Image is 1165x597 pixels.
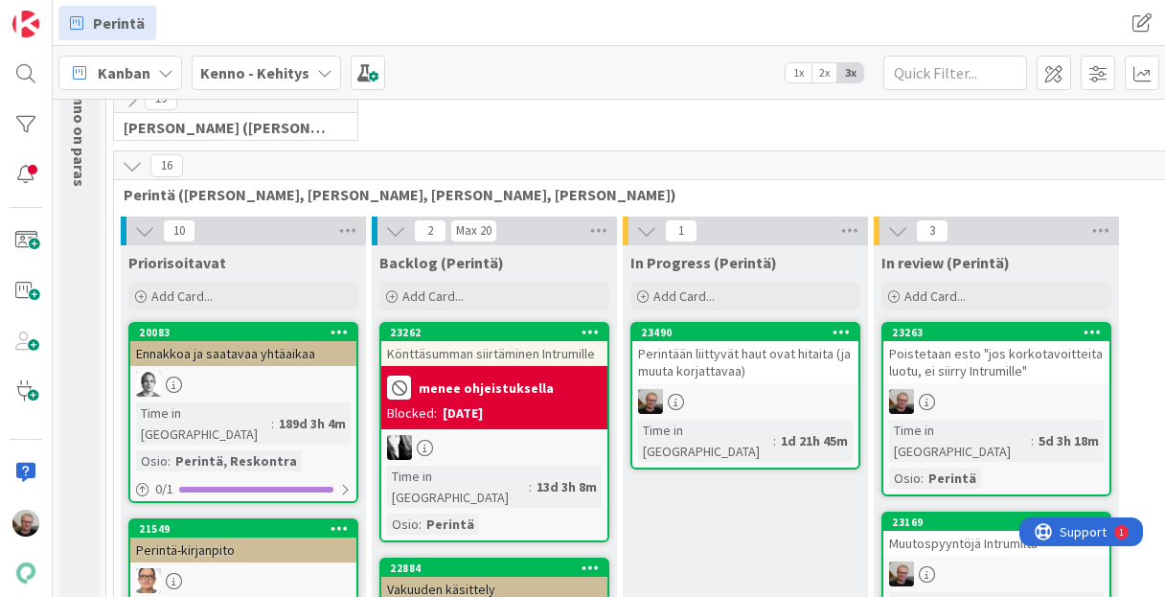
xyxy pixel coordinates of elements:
[632,324,858,383] div: 23490Perintään liittyvät haut ovat hitaita (ja muuta korjattavaa)
[419,381,554,395] b: menee ohjeistuksella
[139,522,356,536] div: 21549
[130,477,356,501] div: 0/1
[419,514,422,535] span: :
[130,520,356,538] div: 21549
[155,479,173,499] span: 0 / 1
[139,326,356,339] div: 20083
[889,420,1031,462] div: Time in [GEOGRAPHIC_DATA]
[883,324,1109,383] div: 23263Poistetaan esto "jos korkotavoitteita luotu, ei siirry Intrumille"
[12,560,39,586] img: avatar
[883,341,1109,383] div: Poistetaan esto "jos korkotavoitteita luotu, ei siirry Intrumille"
[653,287,715,305] span: Add Card...
[402,287,464,305] span: Add Card...
[422,514,479,535] div: Perintä
[630,253,777,272] span: In Progress (Perintä)
[883,389,1109,414] div: JH
[381,435,607,460] div: KV
[93,11,145,34] span: Perintä
[128,253,226,272] span: Priorisoitavat
[381,324,607,341] div: 23262
[1031,430,1034,451] span: :
[70,79,89,187] span: Kenno on paras
[638,420,773,462] div: Time in [GEOGRAPHIC_DATA]
[150,154,183,177] span: 16
[881,322,1111,496] a: 23263Poistetaan esto "jos korkotavoitteita luotu, ei siirry Intrumille"JHTime in [GEOGRAPHIC_DATA...
[130,324,356,366] div: 20083Ennakkoa ja saatavaa yhtäaikaa
[130,520,356,563] div: 21549Perintä-kirjanpito
[390,326,607,339] div: 23262
[379,322,609,542] a: 23262Könttäsumman siirtäminen Intrumillemenee ohjeistuksellaBlocked:[DATE]KVTime in [GEOGRAPHIC_D...
[889,389,914,414] img: JH
[387,514,419,535] div: Osio
[776,430,853,451] div: 1d 21h 45m
[532,476,602,497] div: 13d 3h 8m
[130,341,356,366] div: Ennakkoa ja saatavaa yhtäaikaa
[387,435,412,460] img: KV
[58,6,156,40] a: Perintä
[921,468,924,489] span: :
[379,253,504,272] span: Backlog (Perintä)
[171,450,302,471] div: Perintä, Reskontra
[883,514,1109,556] div: 23169Muutospyyntöjä Intrumilta
[632,389,858,414] div: JH
[163,219,195,242] span: 10
[151,287,213,305] span: Add Card...
[529,476,532,497] span: :
[883,562,1109,586] div: JH
[1034,430,1104,451] div: 5d 3h 18m
[786,63,811,82] span: 1x
[381,324,607,366] div: 23262Könttäsumman siirtäminen Intrumille
[773,430,776,451] span: :
[98,61,150,84] span: Kanban
[892,326,1109,339] div: 23263
[811,63,837,82] span: 2x
[130,372,356,397] div: PH
[883,56,1027,90] input: Quick Filter...
[837,63,863,82] span: 3x
[916,219,948,242] span: 3
[456,226,491,236] div: Max 20
[889,562,914,586] img: JH
[904,287,966,305] span: Add Card...
[200,63,309,82] b: Kenno - Kehitys
[665,219,697,242] span: 1
[130,538,356,563] div: Perintä-kirjanpito
[381,341,607,366] div: Könttäsumman siirtäminen Intrumille
[889,468,921,489] div: Osio
[130,568,356,593] div: PK
[883,324,1109,341] div: 23263
[387,466,529,508] div: Time in [GEOGRAPHIC_DATA]
[630,322,860,470] a: 23490Perintään liittyvät haut ovat hitaita (ja muuta korjattavaa)JHTime in [GEOGRAPHIC_DATA]:1d 2...
[136,450,168,471] div: Osio
[390,562,607,575] div: 22884
[136,402,271,445] div: Time in [GEOGRAPHIC_DATA]
[883,514,1109,531] div: 23169
[168,450,171,471] span: :
[387,403,437,424] div: Blocked:
[638,389,663,414] img: JH
[892,516,1109,529] div: 23169
[136,372,161,397] img: PH
[632,324,858,341] div: 23490
[12,510,39,537] img: JH
[124,118,333,137] span: Halti (Sebastian, VilleH, Riikka, Antti, MikkoV, PetriH, PetriM)
[443,403,483,424] div: [DATE]
[12,11,39,37] img: Visit kanbanzone.com
[881,253,1010,272] span: In review (Perintä)
[130,324,356,341] div: 20083
[924,468,981,489] div: Perintä
[414,219,446,242] span: 2
[40,3,87,26] span: Support
[271,413,274,434] span: :
[632,341,858,383] div: Perintään liittyvät haut ovat hitaita (ja muuta korjattavaa)
[274,413,351,434] div: 189d 3h 4m
[128,322,358,503] a: 20083Ennakkoa ja saatavaa yhtäaikaaPHTime in [GEOGRAPHIC_DATA]:189d 3h 4mOsio:Perintä, Reskontra0/1
[641,326,858,339] div: 23490
[883,531,1109,556] div: Muutospyyntöjä Intrumilta
[136,568,161,593] img: PK
[381,560,607,577] div: 22884
[100,8,104,23] div: 1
